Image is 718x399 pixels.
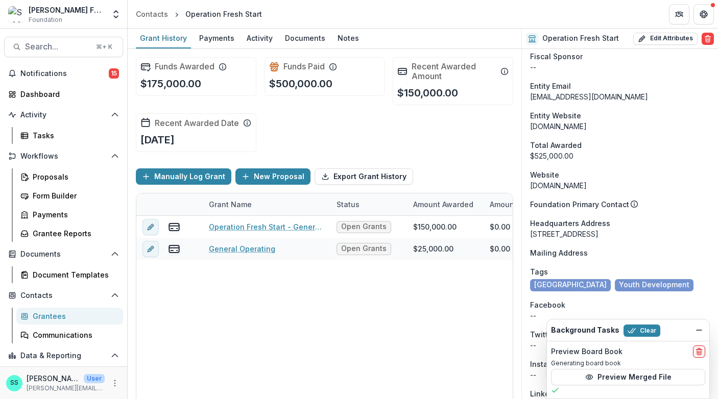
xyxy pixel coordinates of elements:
[551,359,705,368] p: Generating board book
[490,221,510,232] div: $0.00
[530,359,566,369] span: Instagram
[136,31,191,45] div: Grant History
[669,4,689,24] button: Partners
[27,373,80,384] p: [PERSON_NAME]
[530,266,548,277] span: Tags
[33,330,115,340] div: Communications
[209,243,275,254] a: General Operating
[330,193,407,215] div: Status
[29,5,105,15] div: [PERSON_NAME] Family Foundation
[33,311,115,321] div: Grantees
[281,29,329,48] a: Documents
[4,287,123,304] button: Open Contacts
[235,168,310,185] button: New Proposal
[16,168,123,185] a: Proposals
[551,326,619,335] h2: Background Tasks
[132,7,266,21] nav: breadcrumb
[530,91,710,102] div: [EMAIL_ADDRESS][DOMAIN_NAME]
[4,246,123,262] button: Open Documents
[619,281,689,289] span: Youth Development
[490,199,535,210] p: Amount Paid
[269,76,332,91] p: $500,000.00
[20,152,107,161] span: Workflows
[530,51,583,62] span: Fiscal Sponsor
[16,308,123,325] a: Grantees
[530,121,710,132] div: [DOMAIN_NAME]
[20,89,115,99] div: Dashboard
[281,31,329,45] div: Documents
[530,110,581,121] span: Entity Website
[484,193,560,215] div: Amount Paid
[542,34,619,43] h2: Operation Fresh Start
[136,168,231,185] button: Manually Log Grant
[4,148,123,164] button: Open Workflows
[109,377,121,389] button: More
[16,327,123,343] a: Communications
[140,132,175,147] p: [DATE]
[530,229,710,239] div: [STREET_ADDRESS]
[413,243,453,254] div: $25,000.00
[341,244,387,253] span: Open Grants
[203,193,330,215] div: Grant Name
[490,243,510,254] div: $0.00
[4,65,123,82] button: Notifications15
[16,225,123,242] a: Grantee Reports
[633,33,698,45] button: Edit Attributes
[702,33,714,45] button: Delete
[195,31,238,45] div: Payments
[142,241,159,257] button: edit
[551,369,705,385] button: Preview Merged File
[530,151,710,161] div: $525,000.00
[243,31,277,45] div: Activity
[33,228,115,239] div: Grantee Reports
[530,369,710,380] div: --
[693,4,714,24] button: Get Help
[530,329,555,340] span: Twitter
[33,190,115,201] div: Form Builder
[33,209,115,220] div: Payments
[4,37,123,57] button: Search...
[8,6,25,22] img: Schlecht Family Foundation
[20,250,107,259] span: Documents
[29,15,62,24] span: Foundation
[397,85,458,101] p: $150,000.00
[407,193,484,215] div: Amount Awarded
[412,62,496,81] h2: Recent Awarded Amount
[333,31,363,45] div: Notes
[109,68,119,79] span: 15
[333,29,363,48] a: Notes
[530,62,710,72] div: --
[413,221,457,232] div: $150,000.00
[185,9,262,19] div: Operation Fresh Start
[20,352,107,360] span: Data & Reporting
[209,221,324,232] a: Operation Fresh Start - General Operating 2025
[530,388,561,399] span: LinkedIn
[530,199,629,210] p: Foundation Primary Contact
[693,324,705,336] button: Dismiss
[33,269,115,280] div: Document Templates
[27,384,105,393] p: [PERSON_NAME][EMAIL_ADDRESS][DOMAIN_NAME]
[551,347,623,356] h2: Preview Board Book
[25,42,90,52] span: Search...
[94,41,114,53] div: ⌘ + K
[10,380,18,386] div: Stephanie Schlecht
[33,171,115,182] div: Proposals
[168,243,180,255] button: view-payments
[693,345,705,358] button: delete
[155,118,239,128] h2: Recent Awarded Date
[530,310,710,321] div: --
[530,340,710,351] div: --
[530,169,559,180] span: Website
[16,206,123,223] a: Payments
[4,347,123,364] button: Open Data & Reporting
[530,300,565,310] span: Facebook
[16,127,123,144] a: Tasks
[136,9,168,19] div: Contacts
[530,247,588,258] span: Mailing Address
[315,168,413,185] button: Export Grant History
[407,199,480,210] div: Amount Awarded
[203,199,258,210] div: Grant Name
